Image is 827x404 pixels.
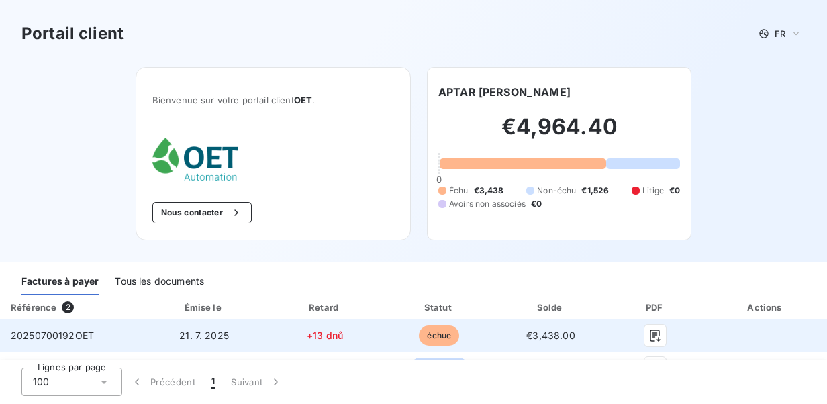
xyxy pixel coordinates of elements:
span: +13 dnů [307,330,343,341]
div: Actions [708,301,824,314]
span: Non-échu [537,185,576,197]
span: échue [419,325,459,346]
img: Company logo [152,138,238,181]
span: €3,438 [474,185,504,197]
button: Nous contacter [152,202,252,223]
span: €0 [669,185,680,197]
span: FR [775,28,785,39]
span: €3,438.00 [526,330,575,341]
span: 2 [62,301,74,313]
span: 100 [33,375,49,389]
span: Bienvenue sur votre portail client . [152,95,394,105]
span: 0 [436,174,442,185]
span: €1,526 [581,185,609,197]
span: non-échue [410,358,469,378]
h3: Portail client [21,21,124,46]
button: Précédent [122,368,203,396]
div: Solde [498,301,603,314]
div: Retard [270,301,380,314]
div: Factures à payer [21,267,99,295]
h6: APTAR [PERSON_NAME] [438,84,571,100]
span: 1 [211,375,215,389]
span: €0 [531,198,542,210]
div: Référence [11,302,56,313]
h2: €4,964.40 [438,113,680,154]
span: Litige [642,185,664,197]
button: Suivant [223,368,291,396]
div: Tous les documents [115,267,204,295]
span: Avoirs non associés [449,198,526,210]
button: 1 [203,368,223,396]
div: Statut [385,301,493,314]
div: PDF [609,301,702,314]
span: OET [294,95,312,105]
span: 20250700192OET [11,330,94,341]
span: 21. 7. 2025 [179,330,229,341]
div: Émise le [144,301,264,314]
span: Échu [449,185,469,197]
